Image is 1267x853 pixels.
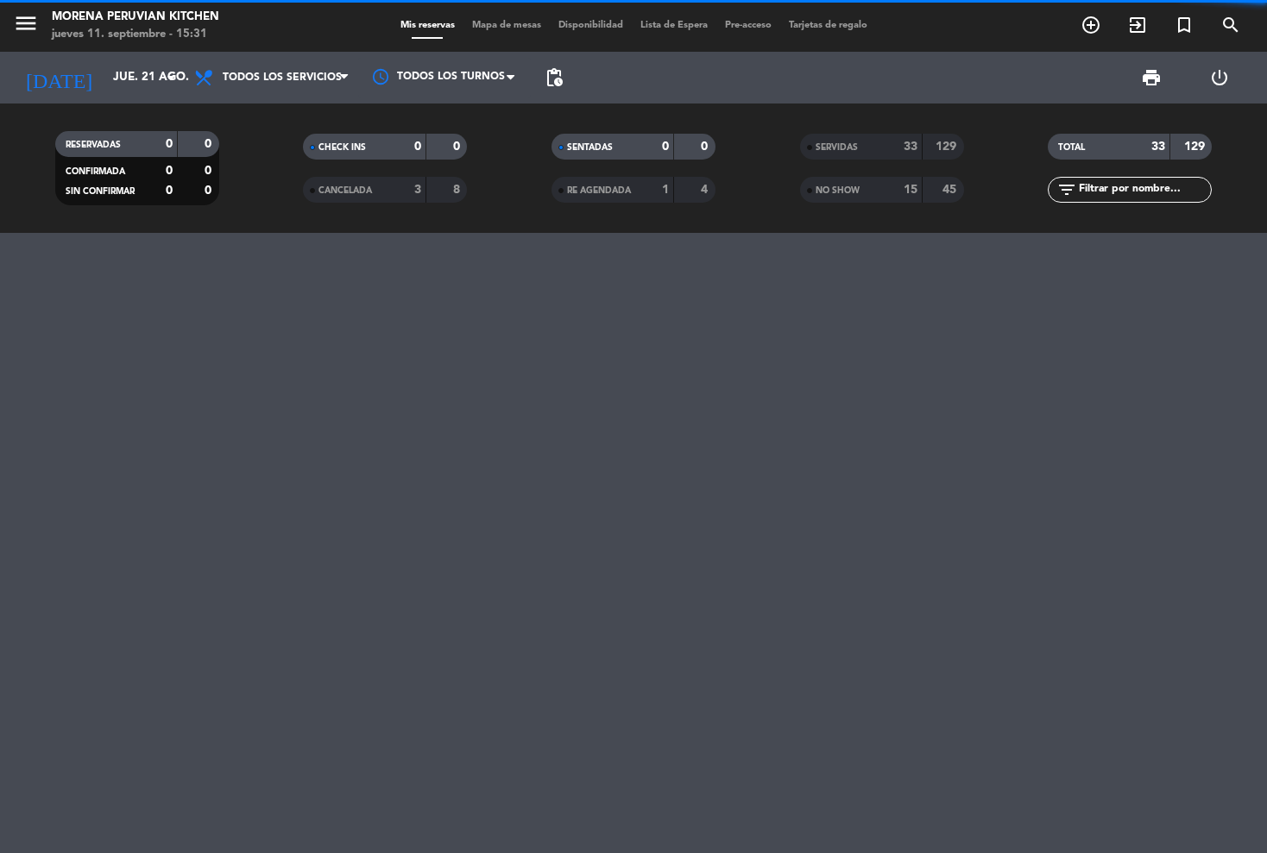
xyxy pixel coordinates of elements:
span: CANCELADA [318,186,372,195]
i: menu [13,10,39,36]
strong: 0 [166,165,173,177]
span: SERVIDAS [816,143,858,152]
i: search [1220,15,1241,35]
strong: 0 [205,185,215,197]
strong: 33 [1151,141,1165,153]
i: arrow_drop_down [161,67,181,88]
span: Lista de Espera [632,21,716,30]
span: RESERVADAS [66,141,121,149]
strong: 15 [904,184,917,196]
span: Disponibilidad [550,21,632,30]
strong: 0 [701,141,711,153]
strong: 3 [414,184,421,196]
span: TOTAL [1058,143,1085,152]
span: print [1141,67,1162,88]
strong: 0 [166,138,173,150]
span: SENTADAS [567,143,613,152]
div: Morena Peruvian Kitchen [52,9,219,26]
span: Mapa de mesas [463,21,550,30]
button: menu [13,10,39,42]
strong: 8 [453,184,463,196]
div: jueves 11. septiembre - 15:31 [52,26,219,43]
strong: 4 [701,184,711,196]
span: Pre-acceso [716,21,780,30]
i: add_circle_outline [1081,15,1101,35]
strong: 0 [662,141,669,153]
strong: 45 [942,184,960,196]
i: power_settings_new [1209,67,1230,88]
span: Tarjetas de regalo [780,21,876,30]
span: SIN CONFIRMAR [66,187,135,196]
i: exit_to_app [1127,15,1148,35]
span: pending_actions [544,67,564,88]
strong: 33 [904,141,917,153]
strong: 0 [414,141,421,153]
strong: 129 [936,141,960,153]
span: NO SHOW [816,186,860,195]
i: filter_list [1056,179,1077,200]
span: Mis reservas [392,21,463,30]
input: Filtrar por nombre... [1077,180,1211,199]
i: turned_in_not [1174,15,1195,35]
strong: 0 [453,141,463,153]
i: [DATE] [13,59,104,97]
span: CONFIRMADA [66,167,125,176]
span: RE AGENDADA [567,186,631,195]
span: Todos los servicios [223,72,342,84]
div: LOG OUT [1186,52,1254,103]
span: CHECK INS [318,143,366,152]
strong: 1 [662,184,669,196]
strong: 0 [166,185,173,197]
strong: 129 [1184,141,1208,153]
strong: 0 [205,138,215,150]
strong: 0 [205,165,215,177]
